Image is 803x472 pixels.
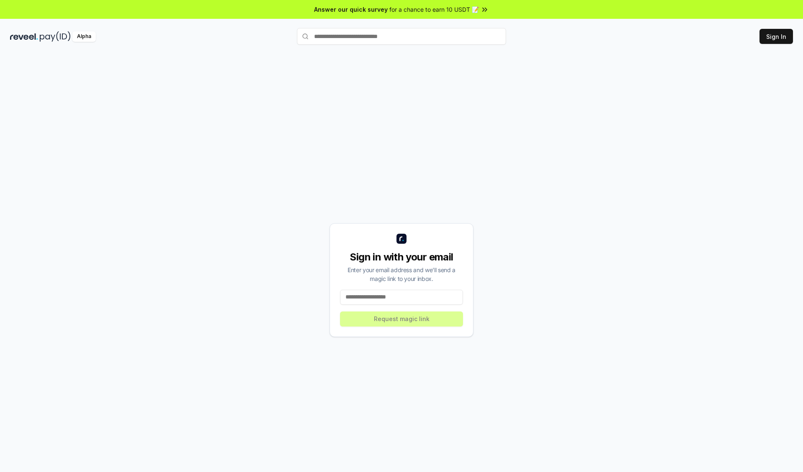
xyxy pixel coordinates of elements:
div: Enter your email address and we’ll send a magic link to your inbox. [340,265,463,283]
span: Answer our quick survey [314,5,388,14]
img: logo_small [396,234,407,244]
span: for a chance to earn 10 USDT 📝 [389,5,479,14]
img: pay_id [40,31,71,42]
img: reveel_dark [10,31,38,42]
div: Alpha [72,31,96,42]
div: Sign in with your email [340,250,463,264]
button: Sign In [760,29,793,44]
